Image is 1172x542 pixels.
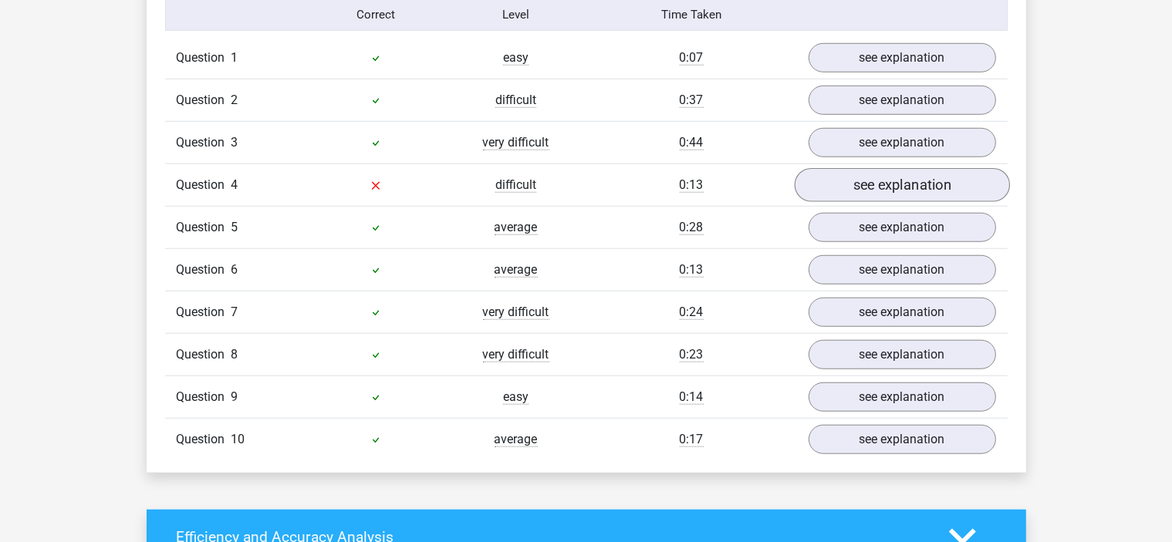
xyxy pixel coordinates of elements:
a: see explanation [809,382,996,412]
div: Correct [306,6,446,24]
span: Question [177,345,231,364]
a: see explanation [809,43,996,72]
span: 0:13 [680,177,704,193]
span: 8 [231,347,238,362]
span: Question [177,91,231,109]
span: easy [503,389,529,405]
span: Question [177,430,231,449]
span: 0:44 [680,135,704,150]
span: 9 [231,389,238,404]
span: 0:28 [680,220,704,235]
span: Question [177,303,231,321]
span: 0:07 [680,50,704,66]
span: average [495,262,538,278]
a: see explanation [794,168,1009,202]
span: easy [503,50,529,66]
span: Question [177,388,231,406]
a: see explanation [809,425,996,454]
span: 4 [231,177,238,192]
span: 0:24 [680,305,704,320]
div: Level [446,6,586,24]
span: 0:37 [680,93,704,108]
span: 6 [231,262,238,277]
span: average [495,220,538,235]
a: see explanation [809,340,996,369]
span: 0:13 [680,262,704,278]
span: very difficult [483,305,549,320]
div: Time Taken [586,6,796,24]
span: Question [177,176,231,194]
span: very difficult [483,347,549,362]
span: difficult [495,93,536,108]
span: average [495,432,538,447]
span: 1 [231,50,238,65]
span: 3 [231,135,238,150]
a: see explanation [809,255,996,284]
span: 0:17 [680,432,704,447]
span: Question [177,133,231,152]
span: 10 [231,432,245,446]
a: see explanation [809,128,996,157]
a: see explanation [809,86,996,115]
span: Question [177,261,231,279]
span: 2 [231,93,238,107]
span: 0:14 [680,389,704,405]
span: 0:23 [680,347,704,362]
span: 7 [231,305,238,319]
a: see explanation [809,298,996,327]
a: see explanation [809,213,996,242]
span: 5 [231,220,238,234]
span: Question [177,49,231,67]
span: difficult [495,177,536,193]
span: Question [177,218,231,237]
span: very difficult [483,135,549,150]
